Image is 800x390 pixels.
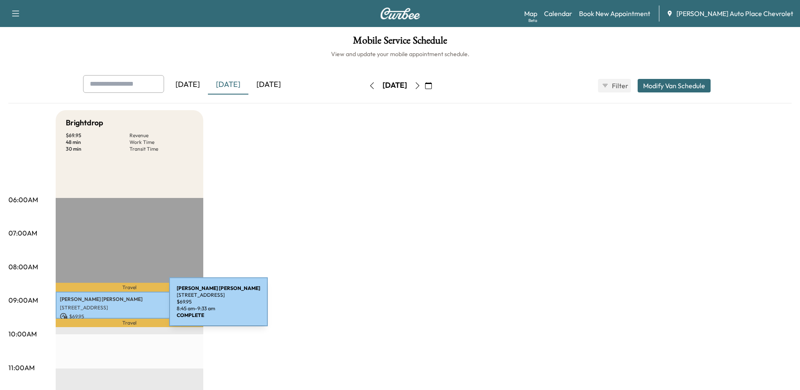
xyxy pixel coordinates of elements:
p: $ 69.95 [177,298,260,305]
div: [DATE] [208,75,248,95]
b: COMPLETE [177,312,204,318]
p: $ 69.95 [60,313,199,320]
p: Revenue [129,132,193,139]
button: Modify Van Schedule [638,79,711,92]
p: 48 min [66,139,129,146]
p: $ 69.95 [66,132,129,139]
p: 06:00AM [8,195,38,205]
div: [DATE] [382,80,407,91]
b: [PERSON_NAME] [PERSON_NAME] [177,285,260,291]
a: Book New Appointment [579,8,650,19]
p: Work Time [129,139,193,146]
h1: Mobile Service Schedule [8,35,792,50]
p: [STREET_ADDRESS] [177,292,260,298]
button: Filter [598,79,631,92]
div: Beta [528,17,537,24]
h5: Brightdrop [66,117,103,129]
div: [DATE] [167,75,208,95]
div: [DATE] [248,75,289,95]
p: Transit Time [129,146,193,152]
p: [PERSON_NAME] [PERSON_NAME] [60,296,199,303]
a: MapBeta [524,8,537,19]
a: Calendar [544,8,572,19]
p: Travel [56,283,203,291]
p: 07:00AM [8,228,37,238]
img: Curbee Logo [380,8,420,19]
p: 8:45 am - 9:33 am [177,305,260,312]
p: 09:00AM [8,295,38,305]
span: Filter [612,81,627,91]
p: 08:00AM [8,262,38,272]
h6: View and update your mobile appointment schedule. [8,50,792,58]
p: 11:00AM [8,363,35,373]
p: [STREET_ADDRESS] [60,304,199,311]
p: Travel [56,319,203,327]
span: [PERSON_NAME] Auto Place Chevrolet [676,8,793,19]
p: 30 min [66,146,129,152]
p: 10:00AM [8,329,37,339]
